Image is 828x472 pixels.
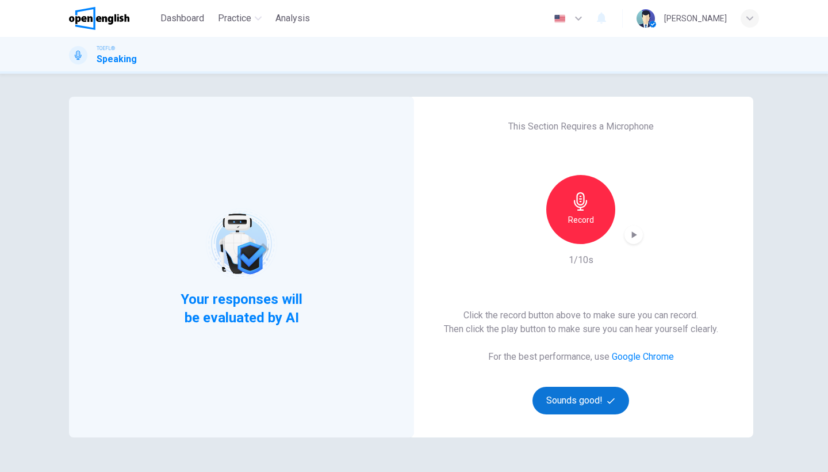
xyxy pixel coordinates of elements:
button: Sounds good! [532,387,629,414]
button: Dashboard [156,8,209,29]
h6: For the best performance, use [488,350,674,364]
h6: Record [568,213,594,227]
span: TOEFL® [97,44,115,52]
img: en [553,14,567,23]
button: Analysis [271,8,315,29]
div: [PERSON_NAME] [664,12,727,25]
span: Practice [218,12,251,25]
a: OpenEnglish logo [69,7,156,30]
span: Your responses will be evaluated by AI [172,290,312,327]
img: Profile picture [637,9,655,28]
a: Google Chrome [612,351,674,362]
h1: Speaking [97,52,137,66]
img: robot icon [205,207,278,280]
h6: Click the record button above to make sure you can record. Then click the play button to make sur... [444,309,718,336]
button: Record [546,175,615,244]
img: OpenEnglish logo [69,7,129,30]
span: Dashboard [160,12,204,25]
h6: 1/10s [569,253,593,267]
button: Practice [213,8,266,29]
h6: This Section Requires a Microphone [508,120,654,134]
span: Analysis [275,12,310,25]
